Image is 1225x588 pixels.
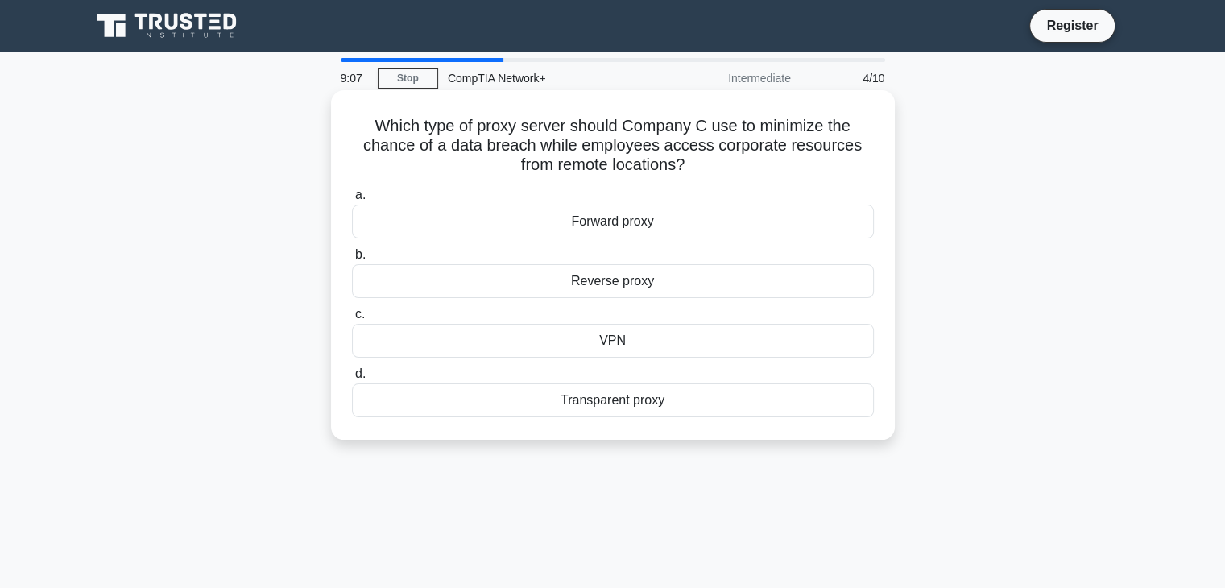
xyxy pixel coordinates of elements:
a: Register [1037,15,1107,35]
div: Forward proxy [352,205,874,238]
span: c. [355,307,365,321]
span: d. [355,366,366,380]
span: a. [355,188,366,201]
div: CompTIA Network+ [438,62,660,94]
div: VPN [352,324,874,358]
div: 9:07 [331,62,378,94]
a: Stop [378,68,438,89]
div: Reverse proxy [352,264,874,298]
div: Intermediate [660,62,801,94]
div: Transparent proxy [352,383,874,417]
span: b. [355,247,366,261]
div: 4/10 [801,62,895,94]
h5: Which type of proxy server should Company C use to minimize the chance of a data breach while emp... [350,116,875,176]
